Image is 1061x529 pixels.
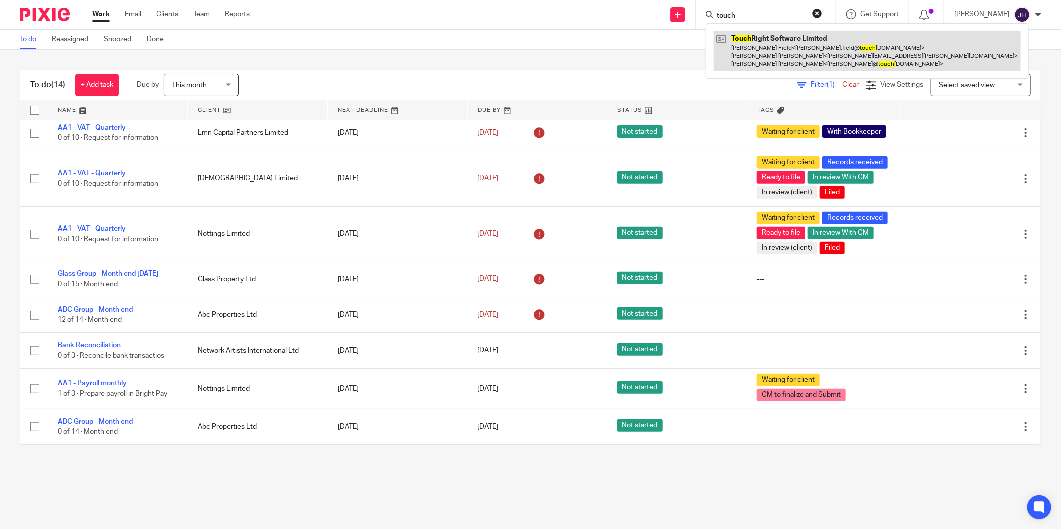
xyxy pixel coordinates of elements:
a: Bank Reconciliation [58,342,121,349]
span: 1 of 3 · Prepare payroll in Bright Pay [58,390,167,397]
input: Search [716,12,806,21]
td: [DATE] [328,333,468,368]
a: To do [20,30,44,49]
span: 0 of 15 · Month end [58,281,118,288]
a: Email [125,9,141,19]
td: [DATE] [328,151,468,206]
td: Abc Properties Ltd [188,409,328,444]
img: Pixie [20,8,70,21]
a: Clients [156,9,178,19]
span: (14) [51,81,65,89]
td: Abc Properties Ltd [188,297,328,333]
a: AA1 - VAT - Quarterly [58,124,126,131]
span: Tags [757,107,774,113]
span: Ready to file [757,171,805,184]
span: [DATE] [478,385,499,392]
span: [DATE] [478,276,499,283]
span: Not started [617,227,663,239]
span: In review (client) [757,186,817,199]
a: AA1 - VAT - Quarterly [58,225,126,232]
span: Not started [617,125,663,138]
button: Clear [812,8,822,18]
a: Team [193,9,210,19]
td: Lmn Capital Partners Limited [188,115,328,151]
span: Select saved view [939,82,995,89]
a: Snoozed [104,30,139,49]
span: 0 of 3 · Reconcile bank transactios [58,352,164,359]
span: Not started [617,343,663,356]
img: svg%3E [1014,7,1030,23]
span: Ready to file [757,227,805,239]
a: + Add task [75,74,119,96]
td: [DATE] [328,409,468,444]
td: [DATE] [328,115,468,151]
a: AA1 - Payroll monthly [58,380,127,387]
span: With Bookkeeper [822,125,886,138]
span: This month [172,82,207,89]
span: 0 of 14 · Month end [58,428,118,435]
a: Reports [225,9,250,19]
span: Records received [822,212,888,224]
span: 0 of 10 · Request for information [58,135,158,142]
span: 0 of 10 · Request for information [58,236,158,243]
span: 0 of 10 · Request for information [58,180,158,187]
span: In review With CM [808,227,874,239]
span: Waiting for client [757,156,820,169]
h1: To do [30,80,65,90]
span: [DATE] [478,311,499,318]
td: [DEMOGRAPHIC_DATA] Limited [188,151,328,206]
span: Filed [820,186,845,199]
td: Nottings Limited [188,206,328,262]
span: In review (client) [757,242,817,254]
span: CM to finalize and Submit [757,389,846,401]
td: Glass Property Ltd [188,262,328,297]
a: Work [92,9,110,19]
span: Not started [617,171,663,184]
div: --- [757,274,891,284]
span: Not started [617,272,663,284]
span: Not started [617,381,663,394]
td: [DATE] [328,368,468,409]
span: Filter [811,81,842,88]
a: Glass Group - Month end [DATE] [58,270,158,277]
div: --- [757,346,891,356]
div: --- [757,310,891,320]
span: [DATE] [478,230,499,237]
a: ABC Group - Month end [58,418,133,425]
span: Filed [820,242,845,254]
span: Waiting for client [757,374,820,386]
td: Nottings Limited [188,368,328,409]
td: [DATE] [328,297,468,333]
span: Waiting for client [757,125,820,138]
span: (1) [827,81,835,88]
span: In review With CM [808,171,874,184]
p: Due by [137,80,159,90]
td: [DATE] [328,206,468,262]
td: [DATE] [328,262,468,297]
span: Not started [617,307,663,320]
span: Records received [822,156,888,169]
span: Waiting for client [757,212,820,224]
a: ABC Group - Month end [58,306,133,313]
span: [DATE] [478,175,499,182]
p: [PERSON_NAME] [954,9,1009,19]
span: Get Support [860,11,899,18]
a: Done [147,30,171,49]
span: Not started [617,419,663,432]
span: 12 of 14 · Month end [58,316,122,323]
a: Clear [842,81,859,88]
span: [DATE] [478,347,499,354]
div: --- [757,422,891,432]
a: Reassigned [52,30,96,49]
span: View Settings [880,81,923,88]
span: [DATE] [478,129,499,136]
span: [DATE] [478,423,499,430]
td: Network Artists International Ltd [188,333,328,368]
a: AA1 - VAT - Quarterly [58,170,126,177]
